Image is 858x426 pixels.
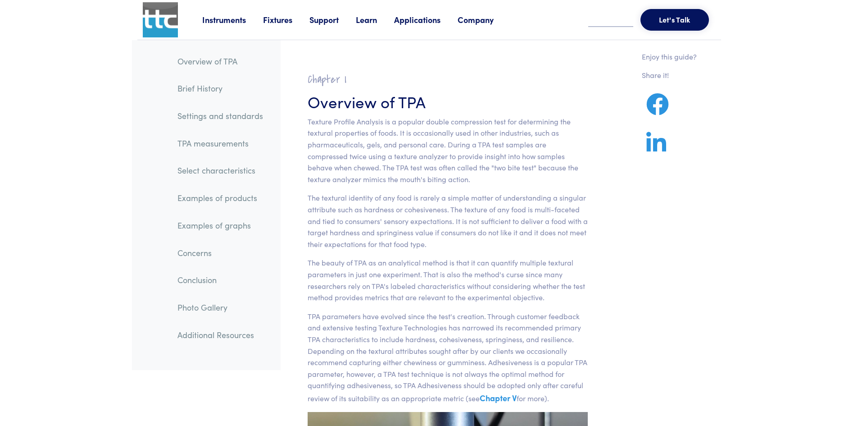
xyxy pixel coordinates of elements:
[170,215,270,236] a: Examples of graphs
[309,14,356,25] a: Support
[170,160,270,181] a: Select characteristics
[263,14,309,25] a: Fixtures
[356,14,394,25] a: Learn
[202,14,263,25] a: Instruments
[480,392,517,403] a: Chapter V
[170,325,270,345] a: Additional Resources
[642,142,671,154] a: Share on LinkedIn
[394,14,458,25] a: Applications
[170,78,270,99] a: Brief History
[308,116,588,185] p: Texture Profile Analysis is a popular double compression test for determining the textural proper...
[143,2,178,37] img: ttc_logo_1x1_v1.0.png
[170,297,270,318] a: Photo Gallery
[642,51,697,63] p: Enjoy this guide?
[308,257,588,303] p: The beauty of TPA as an analytical method is that it can quantify multiple textural parameters in...
[170,243,270,263] a: Concerns
[170,188,270,208] a: Examples of products
[642,69,697,81] p: Share it!
[308,311,588,405] p: TPA parameters have evolved since the test's creation. Through customer feedback and extensive te...
[308,90,588,112] h3: Overview of TPA
[170,51,270,72] a: Overview of TPA
[308,73,588,87] h2: Chapter I
[170,105,270,126] a: Settings and standards
[640,9,709,31] button: Let's Talk
[458,14,511,25] a: Company
[170,270,270,290] a: Conclusion
[170,133,270,154] a: TPA measurements
[308,192,588,250] p: The textural identity of any food is rarely a simple matter of understanding a singular attribute...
